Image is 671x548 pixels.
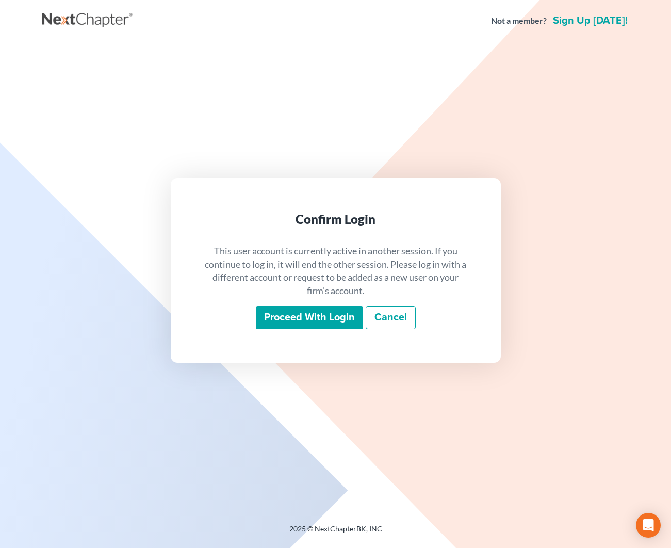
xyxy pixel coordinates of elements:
[42,524,630,542] div: 2025 © NextChapterBK, INC
[551,15,630,26] a: Sign up [DATE]!
[491,15,547,27] strong: Not a member?
[256,306,363,330] input: Proceed with login
[204,211,468,228] div: Confirm Login
[636,513,661,538] div: Open Intercom Messenger
[204,245,468,298] p: This user account is currently active in another session. If you continue to log in, it will end ...
[366,306,416,330] a: Cancel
